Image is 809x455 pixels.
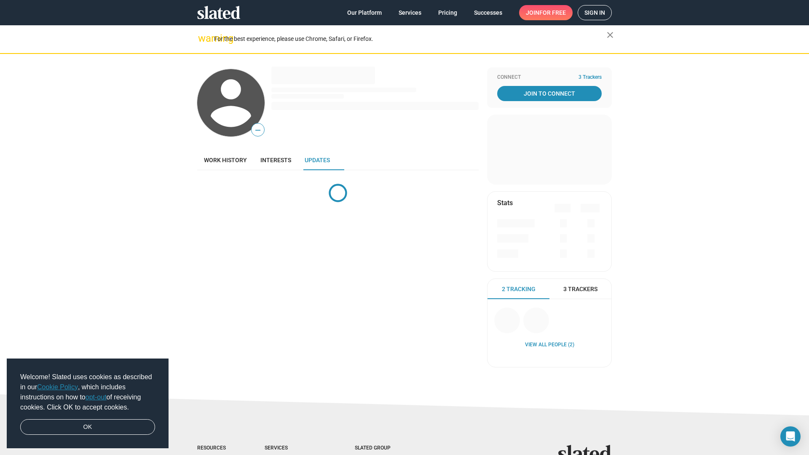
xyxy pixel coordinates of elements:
[399,5,421,20] span: Services
[780,426,801,447] div: Open Intercom Messenger
[260,157,291,163] span: Interests
[431,5,464,20] a: Pricing
[265,445,321,452] div: Services
[347,5,382,20] span: Our Platform
[563,285,597,293] span: 3 Trackers
[86,393,107,401] a: opt-out
[519,5,573,20] a: Joinfor free
[605,30,615,40] mat-icon: close
[20,419,155,435] a: dismiss cookie message
[355,445,412,452] div: Slated Group
[499,86,600,101] span: Join To Connect
[584,5,605,20] span: Sign in
[578,5,612,20] a: Sign in
[539,5,566,20] span: for free
[7,359,169,449] div: cookieconsent
[525,342,574,348] a: View all People (2)
[497,74,602,81] div: Connect
[298,150,337,170] a: Updates
[197,150,254,170] a: Work history
[497,86,602,101] a: Join To Connect
[252,125,264,136] span: —
[497,198,513,207] mat-card-title: Stats
[502,285,536,293] span: 2 Tracking
[204,157,247,163] span: Work history
[579,74,602,81] span: 3 Trackers
[526,5,566,20] span: Join
[20,372,155,412] span: Welcome! Slated uses cookies as described in our , which includes instructions on how to of recei...
[197,445,231,452] div: Resources
[254,150,298,170] a: Interests
[438,5,457,20] span: Pricing
[392,5,428,20] a: Services
[37,383,78,391] a: Cookie Policy
[340,5,388,20] a: Our Platform
[214,33,607,45] div: For the best experience, please use Chrome, Safari, or Firefox.
[198,33,208,43] mat-icon: warning
[467,5,509,20] a: Successes
[305,157,330,163] span: Updates
[474,5,502,20] span: Successes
